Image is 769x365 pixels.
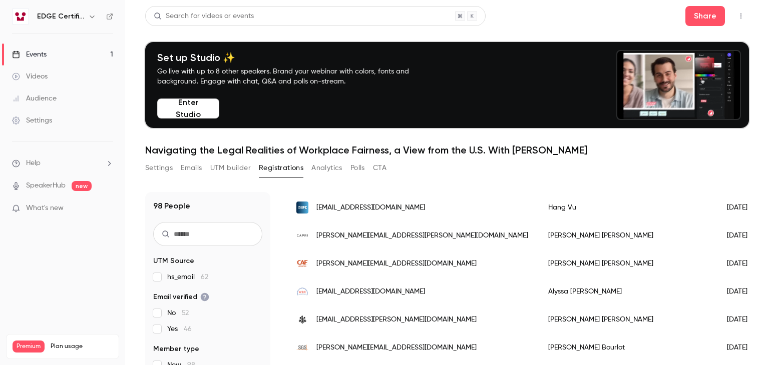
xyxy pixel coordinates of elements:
div: Audience [12,93,57,103]
div: [PERSON_NAME] [PERSON_NAME] [538,221,717,249]
div: [DATE] [717,193,768,221]
span: What's new [26,203,64,213]
span: UTM Source [153,256,194,266]
p: Go live with up to 8 other speakers. Brand your webinar with colors, fonts and background. Engage... [157,66,433,86]
div: [DATE] [717,249,768,277]
div: [DATE] [717,333,768,361]
div: [DATE] [717,277,768,305]
img: cafamerica.org [296,257,308,269]
span: [EMAIL_ADDRESS][DOMAIN_NAME] [316,202,425,213]
div: [DATE] [717,221,768,249]
img: ubs.com [296,313,308,325]
button: Polls [350,160,365,176]
span: [EMAIL_ADDRESS][DOMAIN_NAME] [316,286,425,297]
span: [EMAIL_ADDRESS][PERSON_NAME][DOMAIN_NAME] [316,314,477,325]
span: Email verified [153,292,209,302]
div: [PERSON_NAME] [PERSON_NAME] [538,249,717,277]
h6: EDGE Certification [37,11,84,21]
img: capriholdings.com [296,229,308,241]
span: [PERSON_NAME][EMAIL_ADDRESS][PERSON_NAME][DOMAIN_NAME] [316,230,528,241]
div: [PERSON_NAME] Bourlot [538,333,717,361]
div: Hang Vu [538,193,717,221]
div: Settings [12,115,52,125]
button: Share [685,6,725,26]
button: Analytics [311,160,342,176]
div: Events [12,49,47,59]
div: [PERSON_NAME] [PERSON_NAME] [538,305,717,333]
button: Emails [181,160,202,176]
h4: Set up Studio ✨ [157,51,433,63]
span: Premium [13,340,45,352]
span: 62 [201,273,208,280]
button: UTM builder [210,160,251,176]
span: No [167,308,189,318]
span: 46 [184,325,192,332]
img: wbcollaborative.org [296,285,308,297]
span: hs_email [167,272,208,282]
span: Plan usage [51,342,113,350]
button: Settings [145,160,173,176]
button: CTA [373,160,387,176]
li: help-dropdown-opener [12,158,113,168]
span: Member type [153,344,199,354]
div: Search for videos or events [154,11,254,21]
span: [PERSON_NAME][EMAIL_ADDRESS][DOMAIN_NAME] [316,258,477,269]
button: Enter Studio [157,98,219,118]
span: Yes [167,324,192,334]
span: [PERSON_NAME][EMAIL_ADDRESS][DOMAIN_NAME] [316,342,477,353]
span: Help [26,158,41,168]
img: ifc.org [296,201,308,213]
div: Videos [12,71,48,81]
img: EDGE Certification [13,8,29,24]
span: 52 [182,309,189,316]
span: new [72,181,92,191]
img: sgs.com [296,341,308,353]
a: SpeakerHub [26,180,66,191]
h1: Navigating the Legal Realities of Workplace Fairness, a View from the U.S. With [PERSON_NAME] [145,144,749,156]
h1: 98 People [153,200,190,212]
div: Alyssa [PERSON_NAME] [538,277,717,305]
div: [DATE] [717,305,768,333]
button: Registrations [259,160,303,176]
